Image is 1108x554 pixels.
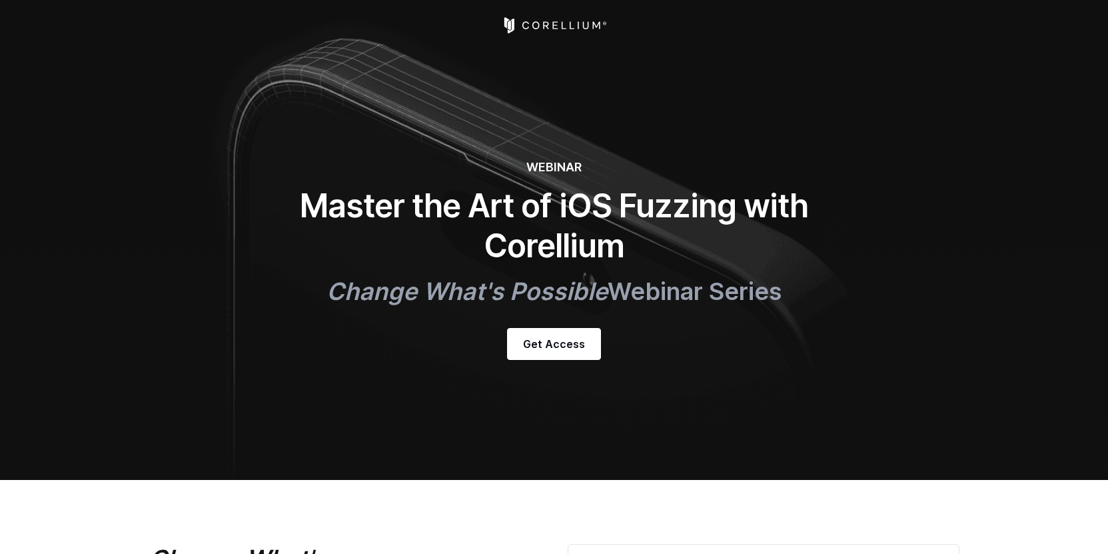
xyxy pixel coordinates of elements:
a: Get Access [507,328,601,360]
h1: Master the Art of iOS Fuzzing with Corellium [288,186,821,266]
h6: WEBINAR [288,160,821,175]
a: Corellium Home [501,17,607,33]
h2: Webinar Series [288,277,821,307]
span: Get Access [523,336,585,352]
em: Change What's Possible [326,277,608,306]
